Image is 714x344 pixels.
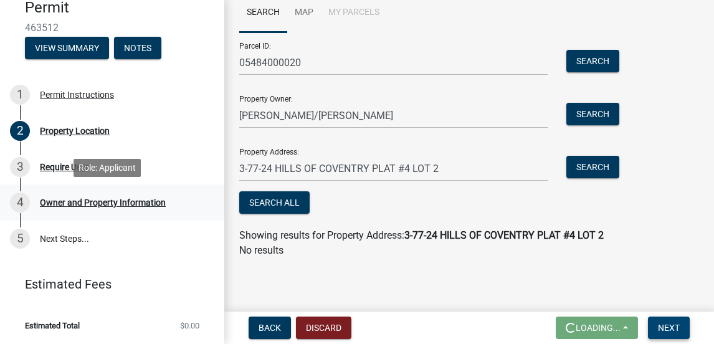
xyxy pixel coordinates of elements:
div: Property Location [40,127,110,135]
button: View Summary [25,37,109,59]
div: Showing results for Property Address: [239,228,699,243]
span: Back [259,323,281,333]
wm-modal-confirm: Notes [114,44,161,54]
button: Next [648,317,690,339]
button: Search [566,103,619,125]
div: 2 [10,121,30,141]
p: No results [239,243,699,258]
button: Loading... [556,317,638,339]
span: Estimated Total [25,322,80,330]
span: Next [658,323,680,333]
div: 4 [10,193,30,213]
button: Notes [114,37,161,59]
span: Loading... [576,323,621,333]
a: Estimated Fees [10,272,204,297]
div: Require User [40,163,88,171]
button: Search [566,50,619,72]
strong: 3-77-24 HILLS OF COVENTRY PLAT #4 LOT 2 [404,229,604,241]
div: 3 [10,157,30,177]
button: Back [249,317,291,339]
div: Owner and Property Information [40,198,166,207]
wm-modal-confirm: Summary [25,44,109,54]
span: 463512 [25,22,199,34]
div: Permit Instructions [40,90,114,99]
button: Search All [239,191,310,214]
div: 5 [10,229,30,249]
div: Role: Applicant [74,159,141,177]
div: 1 [10,85,30,105]
span: $0.00 [180,322,199,330]
button: Search [566,156,619,178]
button: Discard [296,317,351,339]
